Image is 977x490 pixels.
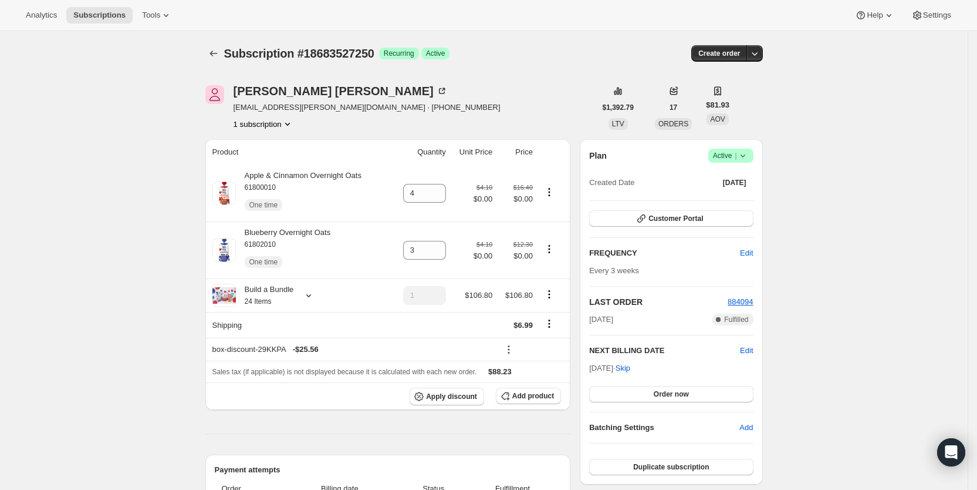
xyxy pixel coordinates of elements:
h6: Batching Settings [589,422,739,434]
button: Shipping actions [540,317,559,330]
span: Edit [740,247,753,259]
button: Add [732,418,760,437]
button: Product actions [234,118,293,130]
button: Edit [733,244,760,263]
th: Shipping [205,312,391,338]
span: ORDERS [658,120,688,128]
span: Active [713,150,749,162]
span: LTV [612,120,624,128]
button: Add product [496,388,561,404]
span: Help [867,11,883,20]
span: Skip [616,363,630,374]
img: product img [212,239,236,262]
span: Add product [512,391,554,401]
button: Product actions [540,186,559,199]
a: 884094 [728,297,753,306]
button: Customer Portal [589,210,753,227]
h2: FREQUENCY [589,247,740,259]
small: $4.10 [476,184,492,191]
th: Price [496,139,536,165]
button: 884094 [728,296,753,308]
h2: NEXT BILLING DATE [589,345,740,357]
span: $106.80 [505,291,533,300]
span: [DATE] [723,178,746,187]
small: 61800010 [245,183,276,192]
span: $0.00 [474,193,493,205]
span: Recurring [384,49,414,58]
span: Add [739,422,753,434]
h2: Plan [589,150,607,162]
div: Build a Bundle [236,284,294,307]
button: Product actions [540,288,559,301]
span: - $25.56 [293,344,319,355]
div: Apple & Cinnamon Overnight Oats [236,170,361,217]
img: product img [212,182,236,205]
h2: LAST ORDER [589,296,728,308]
span: [DATE] [589,314,613,325]
span: $1,392.79 [603,103,634,112]
span: | [735,151,736,160]
span: Apply discount [426,392,477,401]
th: Product [205,139,391,165]
span: AOV [710,115,725,123]
span: $0.00 [474,250,493,262]
button: Subscriptions [66,7,133,24]
div: Open Intercom Messenger [937,438,965,466]
button: 17 [662,99,684,116]
th: Unit Price [449,139,496,165]
button: Order now [589,386,753,402]
button: Settings [904,7,958,24]
span: Duplicate subscription [633,462,709,472]
div: [PERSON_NAME] [PERSON_NAME] [234,85,448,97]
span: Order now [654,390,689,399]
span: Created Date [589,177,634,189]
small: 61802010 [245,240,276,249]
button: [DATE] [716,174,753,191]
span: [EMAIL_ADDRESS][PERSON_NAME][DOMAIN_NAME] · [PHONE_NUMBER] [234,102,501,113]
small: $16.40 [513,184,533,191]
th: Quantity [391,139,449,165]
button: Subscriptions [205,45,222,62]
span: $88.23 [488,367,512,376]
button: Tools [135,7,179,24]
span: Tools [142,11,160,20]
button: Create order [691,45,747,62]
button: Duplicate subscription [589,459,753,475]
span: Customer Portal [648,214,703,223]
span: Sales tax (if applicable) is not displayed because it is calculated with each new order. [212,368,477,376]
span: Jacklyn Derival [205,85,224,104]
span: Subscription #18683527250 [224,47,374,60]
span: Subscriptions [73,11,126,20]
button: Apply discount [410,388,484,405]
button: Help [848,7,901,24]
span: Create order [698,49,740,58]
span: 17 [670,103,677,112]
div: box-discount-29KKPA [212,344,493,355]
span: [DATE] · [589,364,630,372]
span: $81.93 [706,99,729,111]
span: $106.80 [465,291,492,300]
span: Active [426,49,445,58]
button: Skip [608,359,637,378]
div: Blueberry Overnight Oats [236,227,331,274]
button: Product actions [540,243,559,256]
span: $6.99 [513,321,533,330]
span: $0.00 [499,193,533,205]
small: $12.30 [513,241,533,248]
span: One time [249,200,278,210]
small: 24 Items [245,297,272,306]
span: One time [249,257,278,267]
span: $0.00 [499,250,533,262]
span: Settings [923,11,951,20]
span: Every 3 weeks [589,266,639,275]
button: Edit [740,345,753,357]
span: Analytics [26,11,57,20]
small: $4.10 [476,241,492,248]
button: Analytics [19,7,64,24]
button: $1,392.79 [596,99,641,116]
h2: Payment attempts [215,464,562,476]
span: Fulfilled [724,315,748,324]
